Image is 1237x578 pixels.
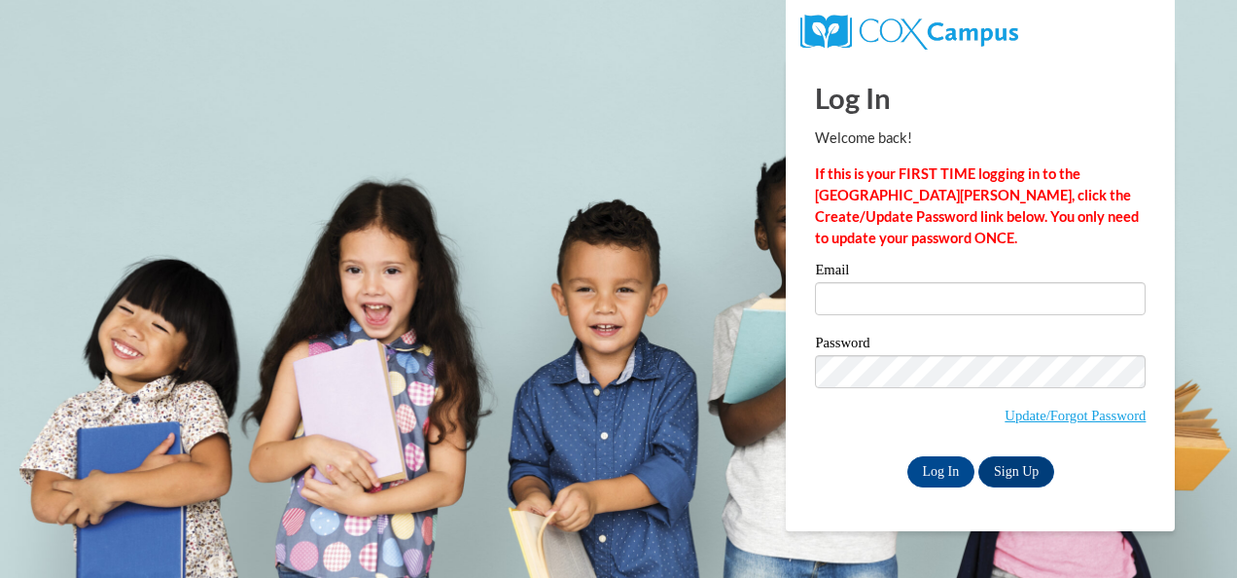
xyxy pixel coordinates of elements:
[978,456,1054,488] a: Sign Up
[800,22,1017,39] a: COX Campus
[815,127,1146,149] p: Welcome back!
[800,15,1017,50] img: COX Campus
[815,165,1139,246] strong: If this is your FIRST TIME logging in to the [GEOGRAPHIC_DATA][PERSON_NAME], click the Create/Upd...
[815,263,1146,282] label: Email
[1005,408,1146,423] a: Update/Forgot Password
[815,336,1146,355] label: Password
[907,456,975,488] input: Log In
[815,78,1146,118] h1: Log In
